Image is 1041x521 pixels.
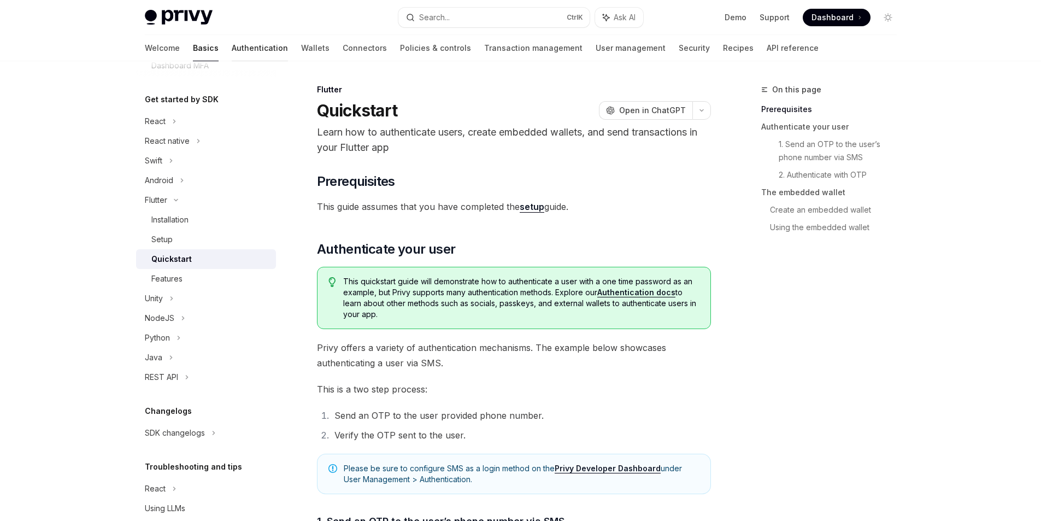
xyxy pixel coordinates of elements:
[136,269,276,289] a: Features
[136,210,276,230] a: Installation
[145,134,190,148] div: React native
[400,35,471,61] a: Policies & controls
[803,9,871,26] a: Dashboard
[145,115,166,128] div: React
[772,83,821,96] span: On this page
[145,154,162,167] div: Swift
[398,8,590,27] button: Search...CtrlK
[344,463,699,485] span: Please be sure to configure SMS as a login method on the under User Management > Authentication.
[145,460,242,473] h5: Troubleshooting and tips
[317,241,456,258] span: Authenticate your user
[145,482,166,495] div: React
[328,464,337,473] svg: Note
[317,173,395,190] span: Prerequisites
[520,201,544,213] a: setup
[770,219,905,236] a: Using the embedded wallet
[145,371,178,384] div: REST API
[419,11,450,24] div: Search...
[145,331,170,344] div: Python
[151,213,189,226] div: Installation
[145,405,192,418] h5: Changelogs
[136,230,276,249] a: Setup
[145,312,174,325] div: NodeJS
[145,351,162,364] div: Java
[343,276,699,320] span: This quickstart guide will demonstrate how to authenticate a user with a one time password as an ...
[595,8,643,27] button: Ask AI
[317,340,711,371] span: Privy offers a variety of authentication mechanisms. The example below showcases authenticating a...
[679,35,710,61] a: Security
[599,101,692,120] button: Open in ChatGPT
[317,199,711,214] span: This guide assumes that you have completed the guide.
[723,35,754,61] a: Recipes
[331,408,711,423] li: Send an OTP to the user provided phone number.
[614,12,636,23] span: Ask AI
[596,35,666,61] a: User management
[232,35,288,61] a: Authentication
[151,272,183,285] div: Features
[767,35,819,61] a: API reference
[619,105,686,116] span: Open in ChatGPT
[151,253,192,266] div: Quickstart
[145,10,213,25] img: light logo
[136,249,276,269] a: Quickstart
[145,292,163,305] div: Unity
[779,166,905,184] a: 2. Authenticate with OTP
[145,174,173,187] div: Android
[555,464,661,473] a: Privy Developer Dashboard
[760,12,790,23] a: Support
[328,277,336,287] svg: Tip
[317,101,398,120] h1: Quickstart
[761,118,905,136] a: Authenticate your user
[331,428,711,443] li: Verify the OTP sent to the user.
[761,184,905,201] a: The embedded wallet
[145,502,185,515] div: Using LLMs
[136,499,276,518] a: Using LLMs
[145,93,219,106] h5: Get started by SDK
[597,288,675,297] a: Authentication docs
[484,35,583,61] a: Transaction management
[301,35,330,61] a: Wallets
[770,201,905,219] a: Create an embedded wallet
[317,382,711,397] span: This is a two step process:
[145,35,180,61] a: Welcome
[343,35,387,61] a: Connectors
[779,136,905,166] a: 1. Send an OTP to the user’s phone number via SMS
[145,426,205,440] div: SDK changelogs
[567,13,583,22] span: Ctrl K
[151,233,173,246] div: Setup
[725,12,746,23] a: Demo
[317,84,711,95] div: Flutter
[317,125,711,155] p: Learn how to authenticate users, create embedded wallets, and send transactions in your Flutter app
[761,101,905,118] a: Prerequisites
[193,35,219,61] a: Basics
[145,194,167,207] div: Flutter
[811,12,854,23] span: Dashboard
[879,9,897,26] button: Toggle dark mode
